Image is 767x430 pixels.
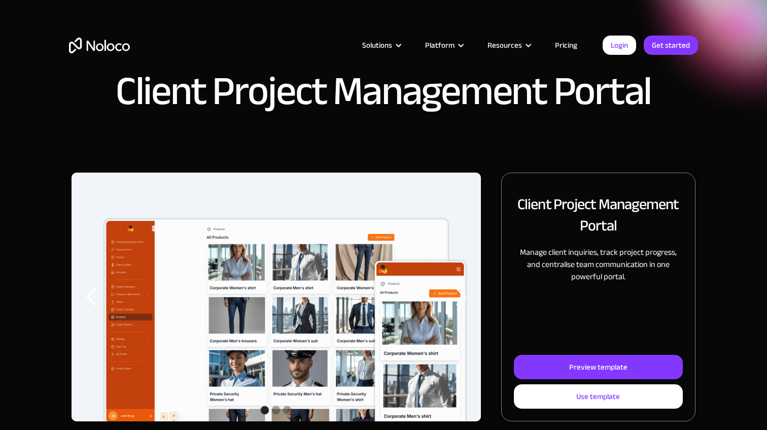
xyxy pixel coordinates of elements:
div: Platform [412,39,475,52]
div: Resources [487,39,522,52]
h2: Client Project Management Portal [514,193,683,236]
a: Get started [644,36,698,55]
div: Show slide 1 of 3 [261,406,269,414]
div: previous slide [72,173,112,421]
a: Preview template [514,355,683,379]
div: Platform [425,39,455,52]
div: Resources [475,39,542,52]
h1: Client Project Management Portal [116,71,651,112]
a: Login [603,36,636,55]
div: next slide [440,173,481,421]
div: Show slide 3 of 3 [283,406,291,414]
div: Use template [576,390,620,403]
div: Show slide 2 of 3 [272,406,280,414]
p: Manage client inquiries, track project progress, and centralise team communication in one powerfu... [514,246,683,283]
a: home [69,38,130,53]
div: 1 of 3 [72,173,481,421]
div: Solutions [362,39,392,52]
div: carousel [72,173,481,421]
div: Solutions [350,39,412,52]
a: Pricing [542,39,590,52]
div: Preview template [569,360,627,374]
a: Use template [514,384,683,409]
